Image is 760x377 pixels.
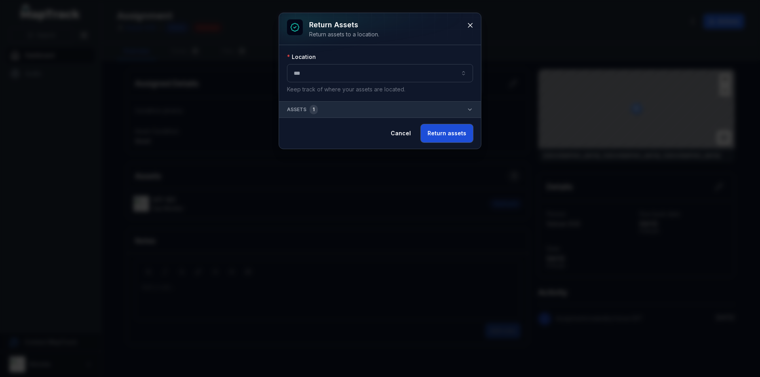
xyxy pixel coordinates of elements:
div: Return assets to a location. [309,30,379,38]
button: Cancel [384,124,418,142]
label: Location [287,53,316,61]
span: Assets [287,105,318,114]
button: Return assets [421,124,473,142]
div: 1 [310,105,318,114]
p: Keep track of where your assets are located. [287,85,473,93]
button: Assets1 [279,102,481,117]
h3: Return assets [309,19,379,30]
